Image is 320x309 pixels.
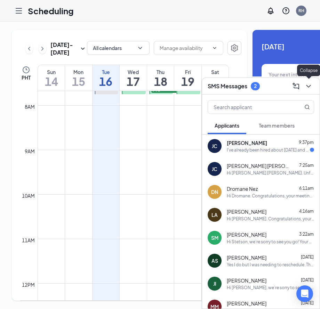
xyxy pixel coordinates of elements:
[227,139,267,146] span: [PERSON_NAME]
[227,193,314,199] div: Hi Dromane. Congratulations, your meeting with RMS for Vehicle Tracker - Repossession at NM [GEOG...
[227,41,241,55] button: Settings
[227,239,314,245] div: Hi Stetson, we’re sorry to see you go! Your meeting with RMS for Lot Attendant - Repossession at ...
[93,75,120,87] h1: 16
[15,7,23,15] svg: Hamburger
[22,66,30,74] svg: Clock
[22,74,31,81] span: PHT
[211,234,218,241] div: SM
[212,165,217,172] div: JC
[87,41,150,55] button: All calendarsChevronDown
[227,162,289,169] span: [PERSON_NAME] [PERSON_NAME]
[227,231,266,238] span: [PERSON_NAME]
[227,208,266,215] span: [PERSON_NAME]
[202,75,229,87] h1: 20
[208,100,290,114] input: Search applicant
[23,147,36,155] div: 9am
[254,83,257,89] div: 2
[215,122,239,129] span: Applicants
[120,65,147,91] a: September 17, 2025
[298,8,304,14] div: RH
[211,211,218,218] div: LA
[227,147,310,153] div: I've already been hired about [DATE] and have yet to receive any updates on when I'll actually st...
[21,281,36,288] div: 12pm
[174,75,201,87] h1: 19
[26,44,33,53] svg: ChevronLeft
[299,209,314,214] span: 4:16am
[174,68,201,75] div: Fri
[259,122,295,129] span: Team members
[28,5,74,17] h1: Scheduling
[120,68,147,75] div: Wed
[304,82,313,90] svg: ChevronDown
[38,65,65,91] a: September 14, 2025
[211,257,218,264] div: AS
[303,81,314,92] button: ChevronDown
[211,188,218,195] div: DN
[301,300,314,306] span: [DATE]
[147,75,174,87] h1: 18
[266,7,275,15] svg: Notifications
[120,75,147,87] h1: 17
[202,65,229,91] a: September 20, 2025
[227,277,266,284] span: [PERSON_NAME]
[147,65,174,91] a: September 18, 2025
[304,104,310,110] svg: MagnifyingGlass
[137,44,144,51] svg: ChevronDown
[93,68,120,75] div: Tue
[296,285,313,302] div: Open Intercom Messenger
[292,82,300,90] svg: ComposeMessage
[213,280,216,287] div: JI
[65,68,92,75] div: Mon
[174,65,201,91] a: September 19, 2025
[301,277,314,283] span: [DATE]
[25,43,33,54] button: ChevronLeft
[227,170,314,176] div: Hi [PERSON_NAME] [PERSON_NAME]. Unfortunately, we had to reschedule your meeting with RMS for Tra...
[299,231,314,237] span: 3:22am
[147,68,174,75] div: Thu
[21,192,36,200] div: 10am
[299,140,314,145] span: 9:37pm
[38,68,65,75] div: Sun
[299,186,314,191] span: 6:11am
[227,254,266,261] span: [PERSON_NAME]
[227,300,266,307] span: [PERSON_NAME]
[282,7,290,15] svg: QuestionInfo
[208,82,247,90] h3: SMS Messages
[290,81,302,92] button: ComposeMessage
[227,185,258,192] span: Dromane Nez
[230,44,239,52] svg: Settings
[227,216,314,222] div: Hi [PERSON_NAME]. Congratulations, your meeting with RMS for Lot Attendant - Repossession at AZ [...
[202,68,229,75] div: Sat
[160,44,209,52] input: Manage availability
[23,103,36,111] div: 8am
[227,41,241,56] a: Settings
[38,75,65,87] h1: 14
[301,254,314,260] span: [DATE]
[50,41,79,56] h3: [DATE] - [DATE]
[39,44,46,53] svg: ChevronRight
[212,45,217,51] svg: ChevronDown
[39,43,46,54] button: ChevronRight
[227,285,314,291] div: Hi [PERSON_NAME], we’re sorry to see you go! Your meeting with RMS for Vehicle Tracker - Reposses...
[65,75,92,87] h1: 15
[93,65,120,91] a: September 16, 2025
[65,65,92,91] a: September 15, 2025
[79,44,87,53] svg: SmallChevronDown
[21,236,36,244] div: 11am
[299,163,314,168] span: 7:25am
[212,143,217,149] div: JC
[227,262,314,268] div: Yes I do but I was needing to reschedule. The link was now allowing me to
